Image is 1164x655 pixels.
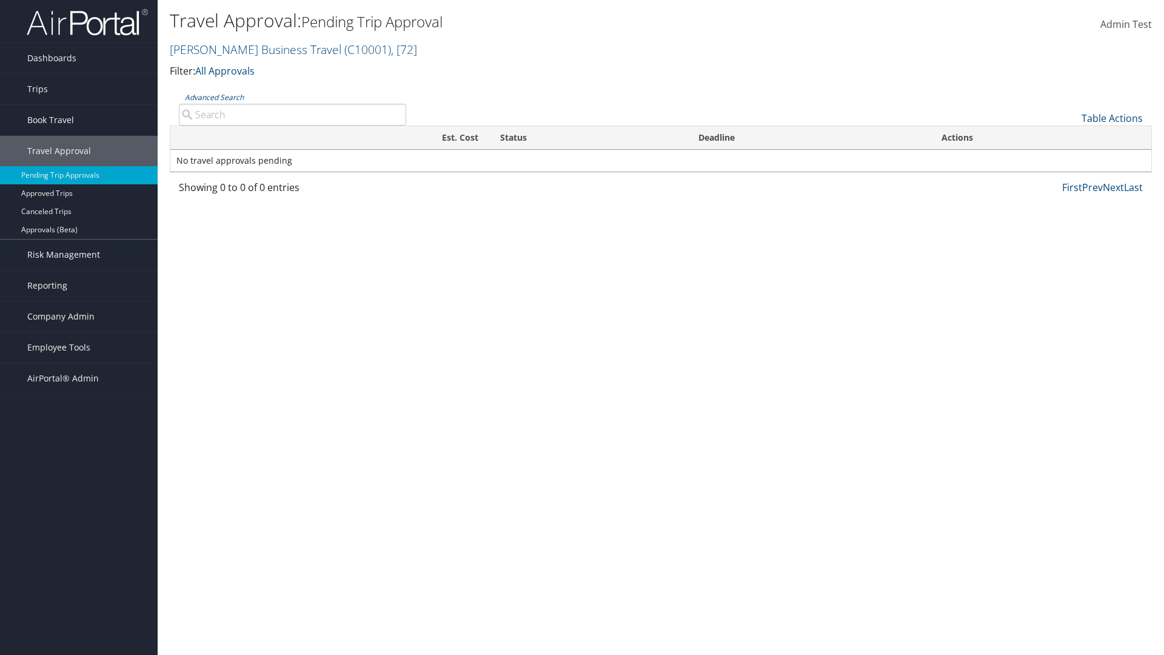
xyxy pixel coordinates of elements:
span: Employee Tools [27,332,90,363]
th: Actions [931,126,1151,150]
span: AirPortal® Admin [27,363,99,394]
span: Company Admin [27,301,95,332]
span: ( C10001 ) [344,41,391,58]
a: First [1062,181,1082,194]
p: Filter: [170,64,824,79]
span: , [ 72 ] [391,41,417,58]
a: Prev [1082,181,1103,194]
a: Admin Test [1100,6,1152,44]
small: Pending Trip Approval [301,12,443,32]
span: Trips [27,74,48,104]
a: Table Actions [1082,112,1143,125]
h1: Travel Approval: [170,8,824,33]
a: Next [1103,181,1124,194]
span: Risk Management [27,240,100,270]
th: Status: activate to sort column ascending [489,126,687,150]
td: No travel approvals pending [170,150,1151,172]
a: All Approvals [195,64,255,78]
th: Deadline: activate to sort column descending [687,126,930,150]
th: Est. Cost: activate to sort column ascending [247,126,489,150]
span: Book Travel [27,105,74,135]
span: Admin Test [1100,18,1152,31]
a: Advanced Search [185,92,244,102]
span: Dashboards [27,43,76,73]
div: Showing 0 to 0 of 0 entries [179,180,406,201]
input: Advanced Search [179,104,406,126]
img: airportal-logo.png [27,8,148,36]
a: [PERSON_NAME] Business Travel [170,41,417,58]
a: Last [1124,181,1143,194]
span: Reporting [27,270,67,301]
span: Travel Approval [27,136,91,166]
